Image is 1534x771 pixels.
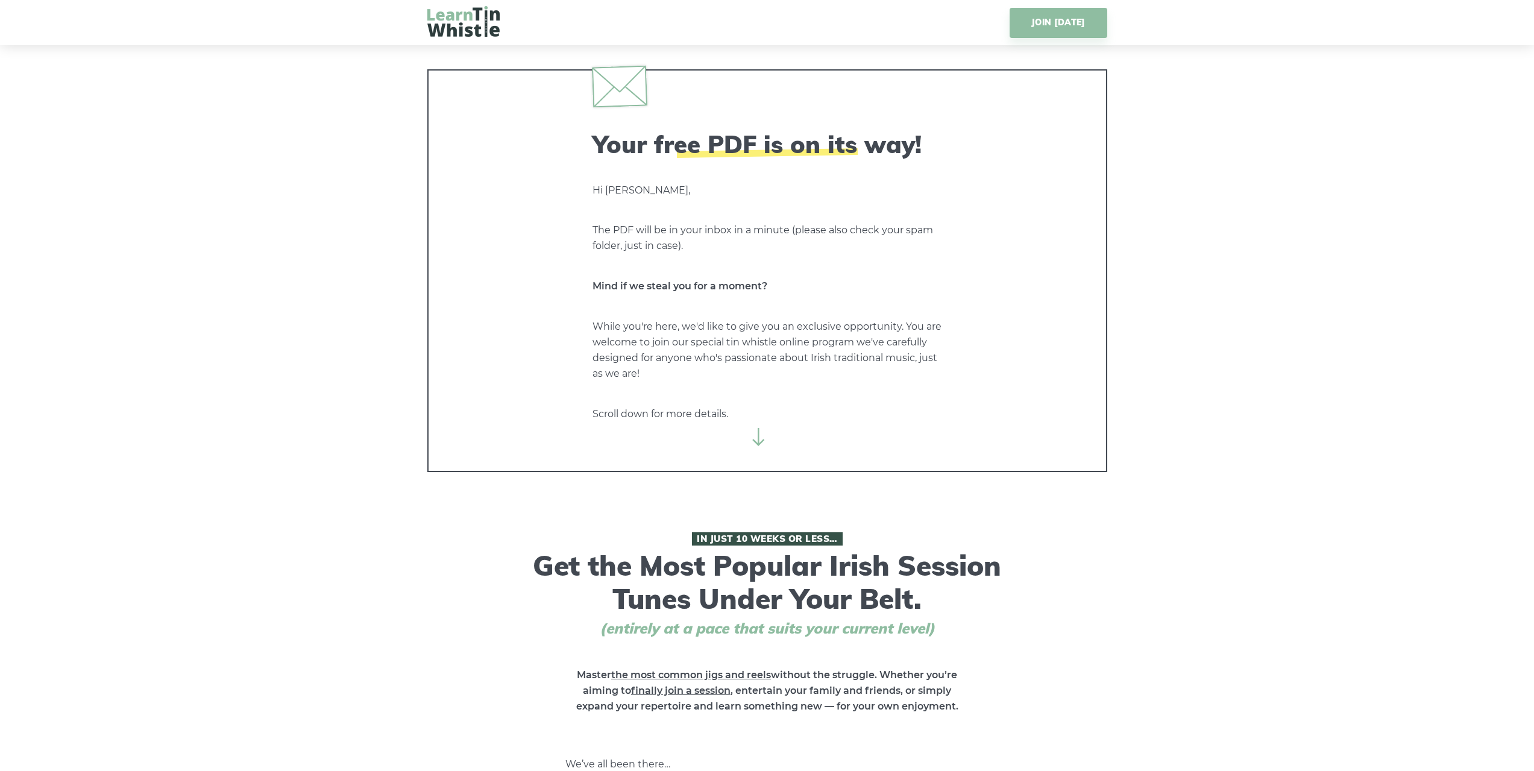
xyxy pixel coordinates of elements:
span: finally join a session [631,685,731,696]
img: envelope.svg [591,65,647,107]
h1: Get the Most Popular Irish Session Tunes Under Your Belt. [529,532,1005,637]
h2: Your free PDF is on its way! [593,130,942,159]
img: LearnTinWhistle.com [427,6,500,37]
a: JOIN [DATE] [1010,8,1107,38]
strong: Master without the struggle. Whether you’re aiming to , entertain your family and friends, or sim... [576,669,958,712]
span: (entirely at a pace that suits your current level) [577,620,957,637]
span: In Just 10 Weeks or Less… [692,532,843,546]
p: Hi [PERSON_NAME], [593,183,942,198]
strong: Mind if we steal you for a moment? [593,280,767,292]
p: While you're here, we'd like to give you an exclusive opportunity. You are welcome to join our sp... [593,319,942,382]
p: Scroll down for more details. [593,406,942,422]
p: The PDF will be in your inbox in a minute (please also check your spam folder, just in case). [593,222,942,254]
span: the most common jigs and reels [611,669,771,681]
